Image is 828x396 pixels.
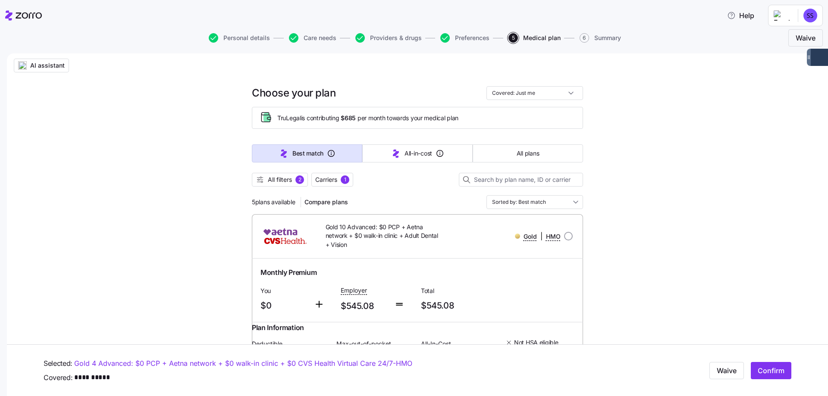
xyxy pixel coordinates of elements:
div: 2 [295,175,304,184]
span: All plans [517,149,539,158]
input: Search by plan name, ID or carrier [459,173,583,187]
button: 6Summary [580,33,621,43]
span: AI assistant [30,61,65,70]
span: Selected: [44,358,72,369]
span: Confirm [758,365,784,376]
a: Care needs [287,33,336,43]
button: Providers & drugs [355,33,422,43]
span: Best match [292,149,323,158]
span: Waive [796,33,815,43]
span: $0 [260,299,307,313]
span: Medical plan [523,35,561,41]
span: Monthly Premium [260,267,317,278]
div: 1 [341,175,349,184]
span: $685 [341,114,356,122]
span: Care needs [304,35,336,41]
a: Gold 4 Advanced: $0 PCP + Aetna network + $0 walk-in clinic + $0 CVS Health Virtual Care 24/7-HMO [74,358,412,369]
span: Covered: [44,372,72,383]
button: Carriers1 [311,173,353,187]
a: 5Medical plan [507,33,561,43]
span: Personal details [223,35,270,41]
a: Providers & drugs [354,33,422,43]
button: Care needs [289,33,336,43]
span: Gold 10 Advanced: $0 PCP + Aetna network + $0 walk-in clinic + Adult Dental + Vision [326,223,441,249]
span: Not HSA eligible [514,338,558,347]
button: Personal details [209,33,270,43]
span: All-In-Cost [421,340,451,348]
span: Providers & drugs [370,35,422,41]
button: Preferences [440,33,489,43]
button: Help [720,7,761,24]
span: Gold [524,232,537,241]
button: Confirm [751,362,791,379]
img: 38076feb32477f5810353c5cd14fe8ea [803,9,817,22]
span: Summary [594,35,621,41]
button: Waive [709,362,744,379]
span: Employer [341,286,367,295]
span: 5 [508,33,518,43]
span: TruLegal is contributing per month towards your medical plan [277,114,458,122]
button: Waive [788,29,823,47]
span: You [260,287,307,295]
span: $545.08 [421,299,494,313]
span: Carriers [315,175,337,184]
button: 5Medical plan [508,33,561,43]
span: All-in-cost [405,149,432,158]
span: Total [421,287,494,295]
a: Personal details [207,33,270,43]
span: Help [727,10,754,21]
span: All filters [268,175,292,184]
span: 5 plans available [252,198,295,206]
span: HMO [546,232,561,241]
span: Deductible [252,340,282,348]
h1: Choose your plan [252,86,336,100]
span: Waive [717,365,737,376]
button: Compare plans [301,195,351,209]
span: Compare plans [304,198,348,206]
a: Preferences [439,33,489,43]
span: Plan Information [252,322,304,333]
span: 6 [580,33,589,43]
img: ai-icon.png [18,61,27,70]
img: Employer logo [774,10,791,21]
img: Aetna CVS Health [259,226,312,246]
span: Preferences [455,35,489,41]
button: AI assistant [14,59,69,72]
div: | [515,231,561,242]
input: Order by dropdown [486,195,583,209]
span: $545.08 [341,299,387,313]
span: Max-out-of-pocket [336,340,391,348]
button: All filters2 [252,173,308,187]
